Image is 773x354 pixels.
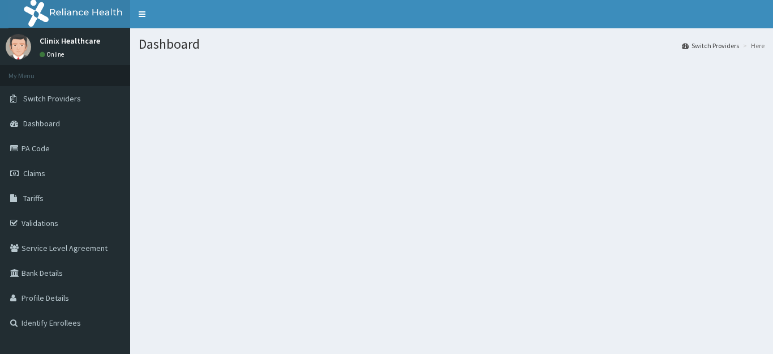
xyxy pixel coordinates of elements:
[23,118,60,129] span: Dashboard
[740,41,765,50] li: Here
[23,93,81,104] span: Switch Providers
[139,37,765,52] h1: Dashboard
[682,41,739,50] a: Switch Providers
[40,50,67,58] a: Online
[40,37,100,45] p: Clinix Healthcare
[23,168,45,178] span: Claims
[6,34,31,59] img: User Image
[23,193,44,203] span: Tariffs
